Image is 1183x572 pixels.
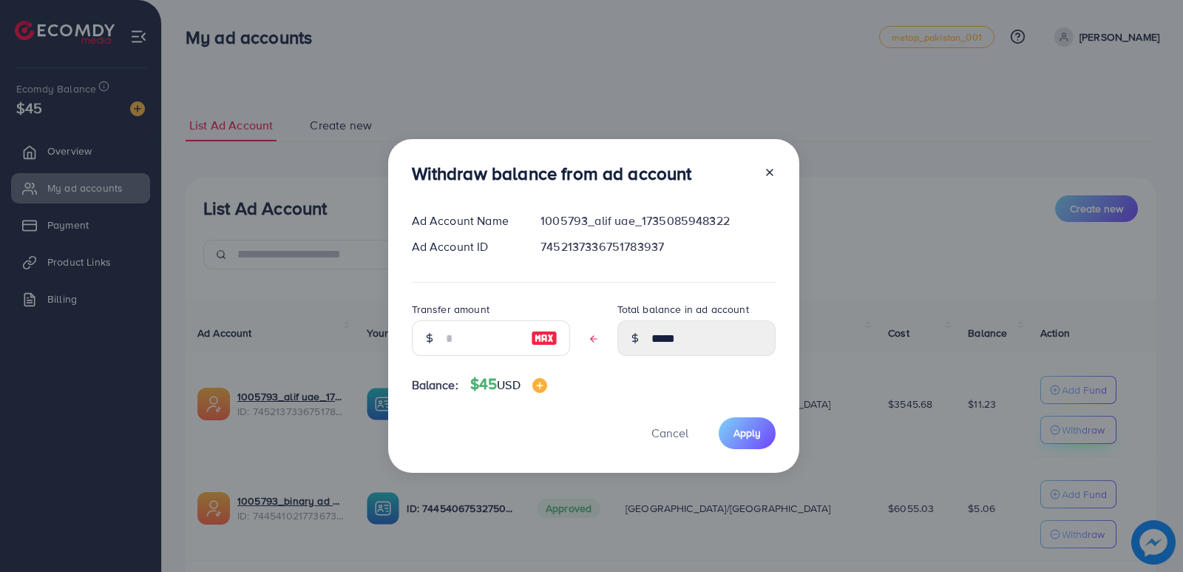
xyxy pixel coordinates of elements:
[412,302,489,317] label: Transfer amount
[529,238,787,255] div: 7452137336751783937
[400,212,529,229] div: Ad Account Name
[470,375,547,394] h4: $45
[531,329,557,347] img: image
[412,377,458,394] span: Balance:
[633,417,707,449] button: Cancel
[532,378,547,393] img: image
[400,238,529,255] div: Ad Account ID
[651,425,688,441] span: Cancel
[529,212,787,229] div: 1005793_alif uae_1735085948322
[617,302,749,317] label: Total balance in ad account
[497,377,520,393] span: USD
[733,425,761,440] span: Apply
[412,163,692,184] h3: Withdraw balance from ad account
[719,417,776,449] button: Apply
